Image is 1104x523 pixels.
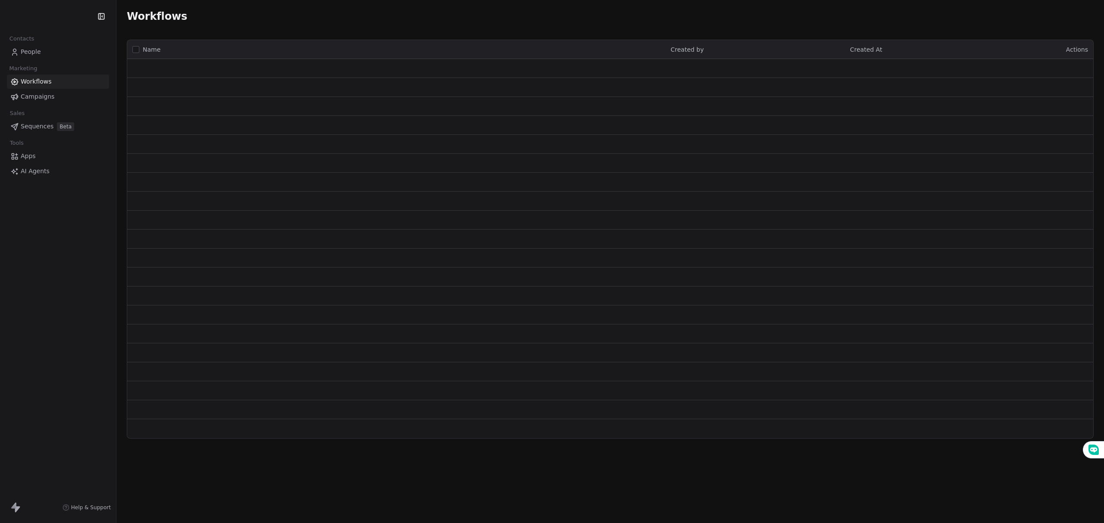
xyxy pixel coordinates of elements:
[7,164,109,178] a: AI Agents
[127,10,187,22] span: Workflows
[21,47,41,56] span: People
[7,119,109,134] a: SequencesBeta
[6,137,27,149] span: Tools
[57,122,74,131] span: Beta
[21,152,36,161] span: Apps
[7,149,109,163] a: Apps
[21,92,54,101] span: Campaigns
[671,46,704,53] span: Created by
[7,45,109,59] a: People
[71,504,111,511] span: Help & Support
[21,167,50,176] span: AI Agents
[1066,46,1088,53] span: Actions
[850,46,882,53] span: Created At
[143,45,160,54] span: Name
[21,122,53,131] span: Sequences
[7,90,109,104] a: Campaigns
[6,62,41,75] span: Marketing
[21,77,52,86] span: Workflows
[6,32,38,45] span: Contacts
[63,504,111,511] a: Help & Support
[6,107,28,120] span: Sales
[7,75,109,89] a: Workflows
